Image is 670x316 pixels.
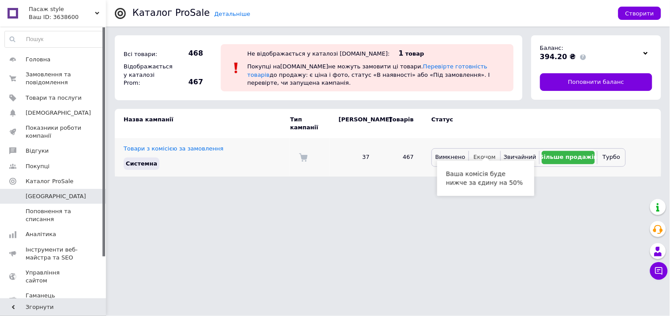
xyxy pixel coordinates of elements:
[423,109,626,138] td: Статус
[504,154,537,160] span: Звичайний
[405,50,424,57] span: товар
[124,145,223,152] a: Товари з комісією за замовлення
[379,109,423,138] td: Товарів
[540,154,598,160] span: Більше продажів
[247,50,390,57] div: Не відображається у каталозі [DOMAIN_NAME]:
[26,147,49,155] span: Відгуки
[126,160,157,167] span: Системна
[26,94,82,102] span: Товари та послуги
[568,78,624,86] span: Поповнити баланс
[172,49,203,58] span: 468
[540,73,652,91] a: Поповнити баланс
[26,207,82,223] span: Поповнення та списання
[330,109,379,138] td: [PERSON_NAME]
[26,246,82,262] span: Інструменти веб-майстра та SEO
[230,61,243,75] img: :exclamation:
[434,151,466,164] button: Вимкнено
[540,53,576,61] span: 394.20 ₴
[26,109,91,117] span: [DEMOGRAPHIC_DATA]
[379,138,423,176] td: 467
[471,151,498,164] button: Економ
[330,138,379,176] td: 37
[625,10,654,17] span: Створити
[115,109,290,138] td: Назва кампанії
[618,7,661,20] button: Створити
[650,262,668,280] button: Чат з покупцем
[26,56,50,64] span: Головна
[5,31,104,47] input: Пошук
[26,269,82,285] span: Управління сайтом
[399,49,404,57] span: 1
[290,109,330,138] td: Тип кампанії
[473,154,496,160] span: Економ
[540,45,564,51] span: Баланс:
[503,151,538,164] button: Звичайний
[172,77,203,87] span: 467
[29,5,95,13] span: Пасаж style
[247,63,488,78] a: Перевірте готовність товарів
[435,154,466,160] span: Вимкнено
[247,63,490,86] span: Покупці на [DOMAIN_NAME] не можуть замовити ці товари. до продажу: є ціна і фото, статус «В наявн...
[437,161,534,196] div: Ваша комісія буде нижче за єдину на 50%
[26,192,86,200] span: [GEOGRAPHIC_DATA]
[542,151,595,164] button: Більше продажів
[214,11,250,17] a: Детальніше
[121,48,170,60] div: Всі товари:
[600,151,623,164] button: Турбо
[26,230,56,238] span: Аналітика
[299,153,308,162] img: Комісія за замовлення
[603,154,621,160] span: Турбо
[26,124,82,140] span: Показники роботи компанії
[26,292,82,308] span: Гаманець компанії
[121,60,170,89] div: Відображається у каталозі Prom:
[29,13,106,21] div: Ваш ID: 3638600
[26,71,82,87] span: Замовлення та повідомлення
[132,8,210,18] div: Каталог ProSale
[26,177,73,185] span: Каталог ProSale
[26,162,49,170] span: Покупці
